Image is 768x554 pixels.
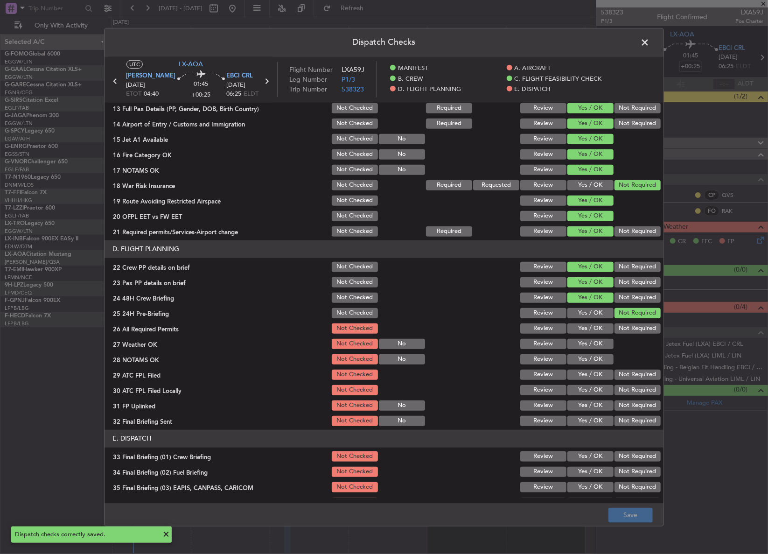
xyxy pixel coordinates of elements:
[567,119,614,129] button: Yes / OK
[567,467,614,477] button: Yes / OK
[567,339,614,349] button: Yes / OK
[614,103,661,113] button: Not Required
[567,482,614,492] button: Yes / OK
[567,451,614,462] button: Yes / OK
[105,28,663,56] header: Dispatch Checks
[567,180,614,190] button: Yes / OK
[567,416,614,426] button: Yes / OK
[567,211,614,221] button: Yes / OK
[567,226,614,237] button: Yes / OK
[614,180,661,190] button: Not Required
[15,530,158,540] div: Dispatch checks correctly saved.
[614,226,661,237] button: Not Required
[567,308,614,318] button: Yes / OK
[614,293,661,303] button: Not Required
[567,196,614,206] button: Yes / OK
[567,354,614,365] button: Yes / OK
[567,400,614,411] button: Yes / OK
[567,103,614,113] button: Yes / OK
[614,467,661,477] button: Not Required
[567,262,614,272] button: Yes / OK
[567,149,614,160] button: Yes / OK
[515,75,602,84] span: C. FLIGHT FEASIBILITY CHECK
[567,498,614,508] button: Yes / OK
[614,482,661,492] button: Not Required
[614,262,661,272] button: Not Required
[567,370,614,380] button: Yes / OK
[614,119,661,129] button: Not Required
[614,400,661,411] button: Not Required
[567,323,614,334] button: Yes / OK
[567,165,614,175] button: Yes / OK
[567,277,614,288] button: Yes / OK
[567,293,614,303] button: Yes / OK
[614,498,661,508] button: Not Required
[614,416,661,426] button: Not Required
[614,323,661,334] button: Not Required
[614,451,661,462] button: Not Required
[614,277,661,288] button: Not Required
[567,385,614,395] button: Yes / OK
[567,134,614,144] button: Yes / OK
[614,370,661,380] button: Not Required
[614,385,661,395] button: Not Required
[614,308,661,318] button: Not Required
